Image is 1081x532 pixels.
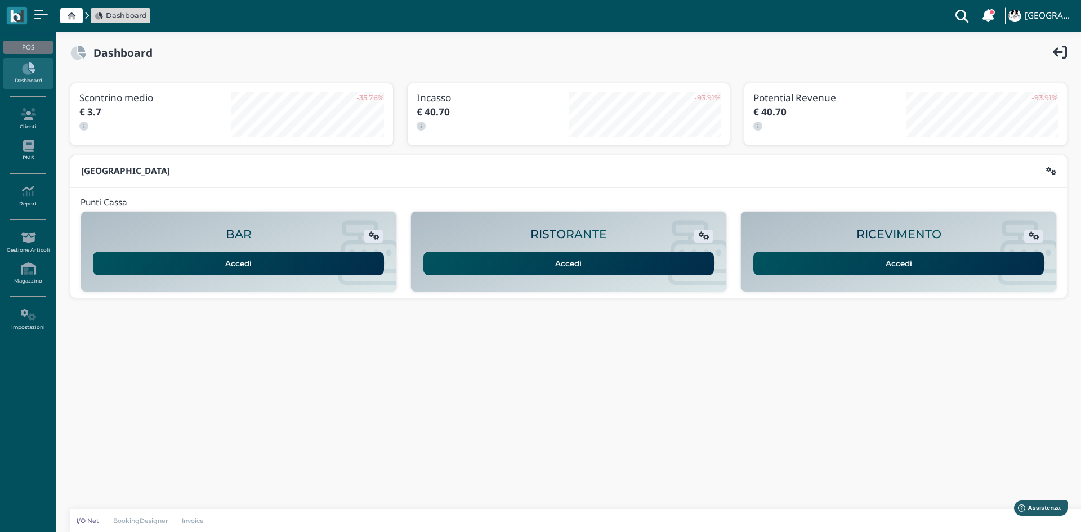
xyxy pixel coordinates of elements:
[95,10,147,21] a: Dashboard
[3,135,52,166] a: PMS
[3,304,52,335] a: Impostazioni
[1007,2,1074,29] a: ... [GEOGRAPHIC_DATA]
[3,104,52,135] a: Clienti
[86,47,153,59] h2: Dashboard
[3,227,52,258] a: Gestione Articoli
[856,228,941,241] h2: RICEVIMENTO
[1008,10,1021,22] img: ...
[81,198,127,208] h4: Punti Cassa
[1025,11,1074,21] h4: [GEOGRAPHIC_DATA]
[1001,497,1071,522] iframe: Help widget launcher
[3,181,52,212] a: Report
[753,92,905,103] h3: Potential Revenue
[79,105,101,118] b: € 3.7
[93,252,384,275] a: Accedi
[423,252,714,275] a: Accedi
[417,92,569,103] h3: Incasso
[106,10,147,21] span: Dashboard
[3,41,52,54] div: POS
[3,58,52,89] a: Dashboard
[79,92,231,103] h3: Scontrino medio
[81,165,170,177] b: [GEOGRAPHIC_DATA]
[33,9,74,17] span: Assistenza
[417,105,450,118] b: € 40.70
[530,228,607,241] h2: RISTORANTE
[3,258,52,289] a: Magazzino
[10,10,23,23] img: logo
[226,228,252,241] h2: BAR
[753,105,787,118] b: € 40.70
[753,252,1044,275] a: Accedi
